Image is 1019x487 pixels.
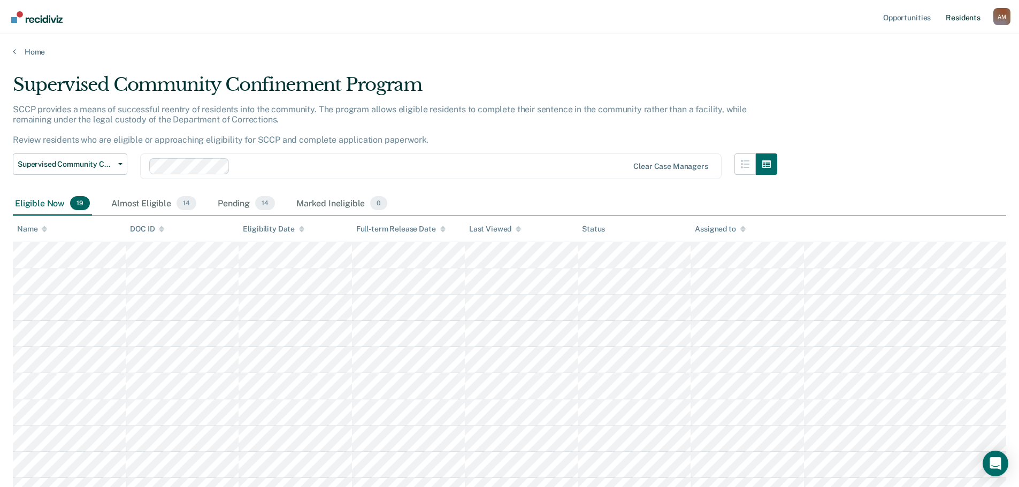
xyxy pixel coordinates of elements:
[469,225,521,234] div: Last Viewed
[177,196,196,210] span: 14
[17,225,47,234] div: Name
[356,225,446,234] div: Full-term Release Date
[11,11,63,23] img: Recidiviz
[13,192,92,215] div: Eligible Now19
[18,160,114,169] span: Supervised Community Confinement Program
[633,162,708,171] div: Clear case managers
[370,196,387,210] span: 0
[216,192,277,215] div: Pending14
[13,104,747,145] p: SCCP provides a means of successful reentry of residents into the community. The program allows e...
[993,8,1010,25] div: A M
[70,196,90,210] span: 19
[993,8,1010,25] button: Profile dropdown button
[109,192,198,215] div: Almost Eligible14
[983,451,1008,476] div: Open Intercom Messenger
[255,196,275,210] span: 14
[294,192,389,215] div: Marked Ineligible0
[243,225,304,234] div: Eligibility Date
[13,74,777,104] div: Supervised Community Confinement Program
[130,225,164,234] div: DOC ID
[695,225,745,234] div: Assigned to
[13,47,1006,57] a: Home
[582,225,605,234] div: Status
[13,153,127,175] button: Supervised Community Confinement Program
